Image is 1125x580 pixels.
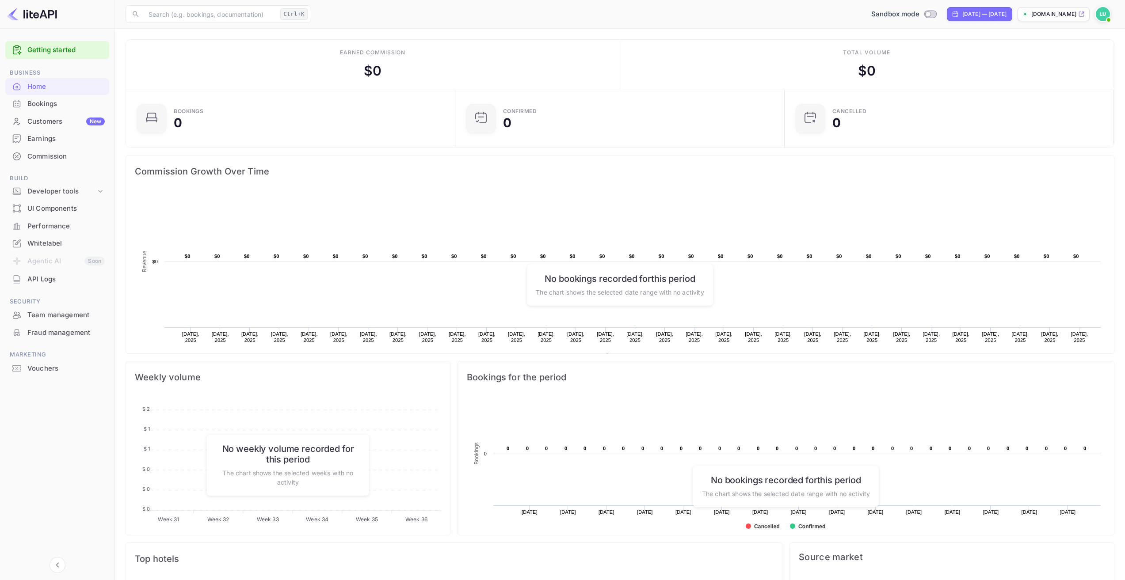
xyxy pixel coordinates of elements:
[449,331,466,343] text: [DATE], 2025
[583,446,586,451] text: 0
[863,331,881,343] text: [DATE], 2025
[522,509,538,515] text: [DATE]
[143,5,277,23] input: Search (e.g. bookings, documentation)
[686,331,703,343] text: [DATE], 2025
[570,254,576,259] text: $0
[451,254,457,259] text: $0
[301,331,318,343] text: [DATE], 2025
[5,324,109,341] a: Fraud management
[843,49,890,57] div: Total volume
[982,331,999,343] text: [DATE], 2025
[829,509,845,515] text: [DATE]
[27,328,105,338] div: Fraud management
[214,254,220,259] text: $0
[306,516,328,523] tspan: Week 34
[5,297,109,307] span: Security
[5,324,109,341] div: Fraud management
[362,254,368,259] text: $0
[984,254,990,259] text: $0
[752,509,768,515] text: [DATE]
[27,274,105,284] div: API Logs
[866,254,872,259] text: $0
[27,364,105,374] div: Vouchers
[930,446,932,451] text: 0
[833,446,836,451] text: 0
[135,552,773,566] span: Top hotels
[241,331,259,343] text: [DATE], 2025
[774,331,792,343] text: [DATE], 2025
[804,331,821,343] text: [DATE], 2025
[1022,509,1037,515] text: [DATE]
[626,331,644,343] text: [DATE], 2025
[207,516,229,523] tspan: Week 32
[834,331,851,343] text: [DATE], 2025
[906,509,922,515] text: [DATE]
[422,254,427,259] text: $0
[1041,331,1059,343] text: [DATE], 2025
[27,186,96,197] div: Developer tools
[1014,254,1020,259] text: $0
[622,446,625,451] text: 0
[484,451,487,456] text: 0
[718,446,721,451] text: 0
[389,331,407,343] text: [DATE], 2025
[185,254,191,259] text: $0
[688,254,694,259] text: $0
[7,7,57,21] img: LiteAPI logo
[212,331,229,343] text: [DATE], 2025
[699,446,702,451] text: 0
[714,509,730,515] text: [DATE]
[27,310,105,320] div: Team management
[680,446,683,451] text: 0
[158,516,179,523] tspan: Week 31
[473,442,480,465] text: Bookings
[1071,331,1088,343] text: [DATE], 2025
[5,307,109,323] a: Team management
[637,509,653,515] text: [DATE]
[675,509,691,515] text: [DATE]
[718,254,724,259] text: $0
[503,109,537,114] div: Confirmed
[481,254,487,259] text: $0
[5,148,109,164] a: Commission
[526,446,529,451] text: 0
[968,446,971,451] text: 0
[891,446,894,451] text: 0
[27,134,105,144] div: Earnings
[507,446,509,451] text: 0
[27,99,105,109] div: Bookings
[952,331,969,343] text: [DATE], 2025
[5,78,109,95] div: Home
[799,552,1105,562] span: Source market
[135,370,441,384] span: Weekly volume
[142,506,150,512] tspan: $ 0
[503,117,511,129] div: 0
[340,49,405,57] div: Earned commission
[641,446,644,451] text: 0
[702,474,870,485] h6: No bookings recorded for this period
[564,446,567,451] text: 0
[364,61,381,81] div: $ 0
[1096,7,1110,21] img: Linagroup User
[5,200,109,216] a: UI Components
[659,254,664,259] text: $0
[27,82,105,92] div: Home
[27,117,105,127] div: Customers
[540,254,546,259] text: $0
[511,254,516,259] text: $0
[174,109,203,114] div: Bookings
[660,446,663,451] text: 0
[1045,446,1048,451] text: 0
[5,130,109,148] div: Earnings
[737,446,740,451] text: 0
[5,68,109,78] span: Business
[597,331,614,343] text: [DATE], 2025
[5,41,109,59] div: Getting started
[603,446,606,451] text: 0
[5,360,109,377] div: Vouchers
[27,204,105,214] div: UI Components
[5,218,109,234] a: Performance
[599,509,614,515] text: [DATE]
[893,331,910,343] text: [DATE], 2025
